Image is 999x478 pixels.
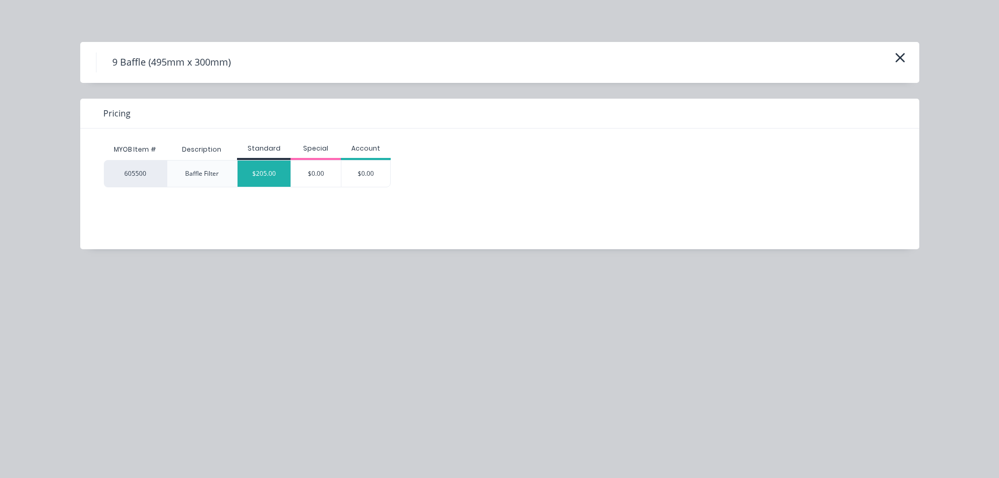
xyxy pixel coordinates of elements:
h4: 9 Baffle (495mm x 300mm) [96,52,246,72]
div: Account [341,144,391,153]
div: Description [174,136,230,163]
div: 605500 [104,160,167,187]
div: Special [291,144,341,153]
span: Pricing [103,107,131,120]
div: $205.00 [238,161,291,187]
div: MYOB Item # [104,139,167,160]
div: Baffle Filter [185,169,219,178]
div: Standard [237,144,291,153]
div: $0.00 [341,161,391,187]
div: $0.00 [291,161,341,187]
